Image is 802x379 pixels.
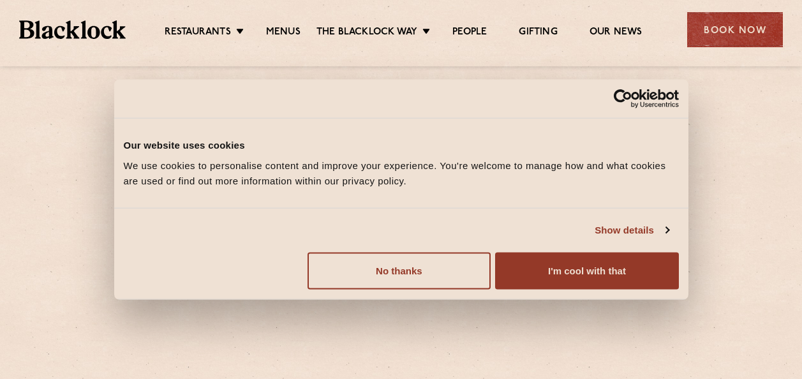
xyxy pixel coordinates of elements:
[308,252,491,289] button: No thanks
[519,26,557,40] a: Gifting
[595,223,669,238] a: Show details
[266,26,301,40] a: Menus
[124,158,679,188] div: We use cookies to personalise content and improve your experience. You're welcome to manage how a...
[567,89,679,108] a: Usercentrics Cookiebot - opens in a new window
[124,138,679,153] div: Our website uses cookies
[452,26,487,40] a: People
[316,26,417,40] a: The Blacklock Way
[495,252,678,289] button: I'm cool with that
[165,26,231,40] a: Restaurants
[687,12,783,47] div: Book Now
[19,20,126,38] img: BL_Textured_Logo-footer-cropped.svg
[590,26,642,40] a: Our News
